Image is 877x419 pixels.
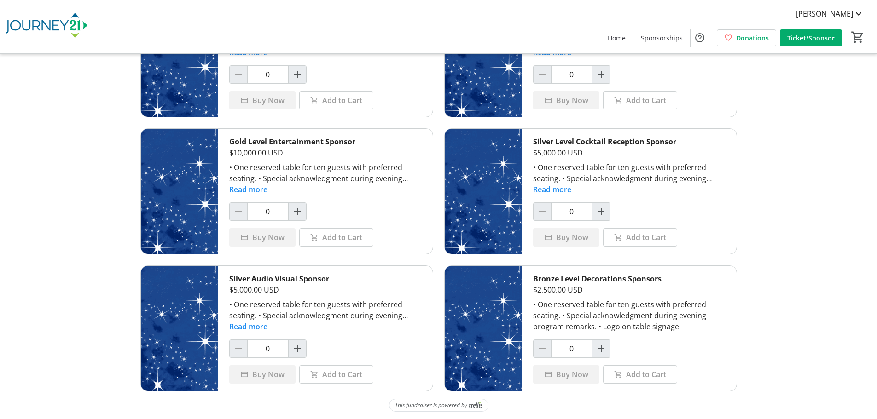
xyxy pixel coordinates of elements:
img: Trellis Logo [469,402,482,408]
span: Ticket/Sponsor [787,33,835,43]
a: Home [600,29,633,46]
input: Gold Level Entertainment Sponsor Quantity [247,202,289,221]
button: Increment by one [592,203,610,220]
div: $5,000.00 USD [533,147,726,158]
span: This fundraiser is powered by [395,401,467,409]
button: [PERSON_NAME] [789,6,871,21]
button: Increment by one [592,340,610,357]
img: Silver Level Cocktail Reception Sponsor [445,129,522,254]
button: Cart [849,29,866,46]
button: Increment by one [289,66,306,83]
span: [PERSON_NAME] [796,8,853,19]
span: Home [608,33,626,43]
img: Gold Level Entertainment Sponsor [141,129,218,254]
img: Journey21's Logo [6,4,87,50]
div: $2,500.00 USD [533,284,726,295]
div: • One reserved table for ten guests with preferred seating. • Special acknowledgment during eveni... [229,299,422,321]
span: Sponsorships [641,33,683,43]
div: Gold Level Entertainment Sponsor [229,136,422,147]
a: Sponsorships [633,29,690,46]
div: • One reserved table for ten guests with preferred seating. • Special acknowledgment during eveni... [533,299,726,332]
input: Platinum Level Dinner Sponsor Quantity [551,65,592,84]
div: • One reserved table for ten guests with preferred seating. • Special acknowledgment during eveni... [533,162,726,184]
a: Donations [717,29,776,46]
div: $10,000.00 USD [229,147,422,158]
div: Silver Level Cocktail Reception Sponsor [533,136,726,147]
button: Read more [229,321,267,332]
div: • One reserved table for ten guests with preferred seating. • Special acknowledgment during eveni... [229,162,422,184]
button: Read more [229,184,267,195]
input: Presenting Sponsor Quantity [247,65,289,84]
button: Increment by one [289,203,306,220]
button: Increment by one [592,66,610,83]
img: Bronze Level Decorations Sponsors [445,266,522,391]
span: Donations [736,33,769,43]
button: Help [691,29,709,47]
button: Read more [533,184,571,195]
button: Increment by one [289,340,306,357]
img: Silver Audio Visual Sponsor [141,266,218,391]
input: Silver Level Cocktail Reception Sponsor Quantity [551,202,592,221]
input: Silver Audio Visual Sponsor Quantity [247,339,289,358]
div: Silver Audio Visual Sponsor [229,273,422,284]
div: $5,000.00 USD [229,284,422,295]
a: Ticket/Sponsor [780,29,842,46]
input: Bronze Level Decorations Sponsors Quantity [551,339,592,358]
div: Bronze Level Decorations Sponsors [533,273,726,284]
